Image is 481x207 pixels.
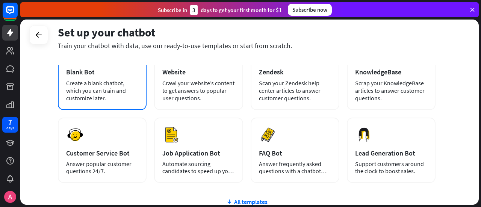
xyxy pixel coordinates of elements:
div: Set up your chatbot [58,25,436,39]
div: Answer popular customer questions 24/7. [66,160,138,175]
div: Create a blank chatbot, which you can train and customize later. [66,79,138,102]
div: All templates [58,198,436,205]
div: Job Application Bot [162,149,234,157]
div: Answer frequently asked questions with a chatbot and save your time. [259,160,331,175]
div: 7 [8,119,12,125]
div: Crawl your website’s content to get answers to popular user questions. [162,79,234,102]
a: 7 days [2,117,18,133]
div: FAQ Bot [259,149,331,157]
div: KnowledgeBase [355,68,427,76]
div: Scan your Zendesk help center articles to answer customer questions. [259,79,331,102]
div: days [6,125,14,131]
div: Subscribe now [288,4,332,16]
div: Zendesk [259,68,331,76]
div: Lead Generation Bot [355,149,427,157]
div: Blank Bot [66,68,138,76]
div: Subscribe in days to get your first month for $1 [158,5,282,15]
button: Open LiveChat chat widget [6,3,29,26]
div: Customer Service Bot [66,149,138,157]
div: Train your chatbot with data, use our ready-to-use templates or start from scratch. [58,41,436,50]
div: 3 [190,5,198,15]
div: Website [162,68,234,76]
div: Support customers around the clock to boost sales. [355,160,427,175]
div: Automate sourcing candidates to speed up your hiring process. [162,160,234,175]
div: Scrap your KnowledgeBase articles to answer customer questions. [355,79,427,102]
